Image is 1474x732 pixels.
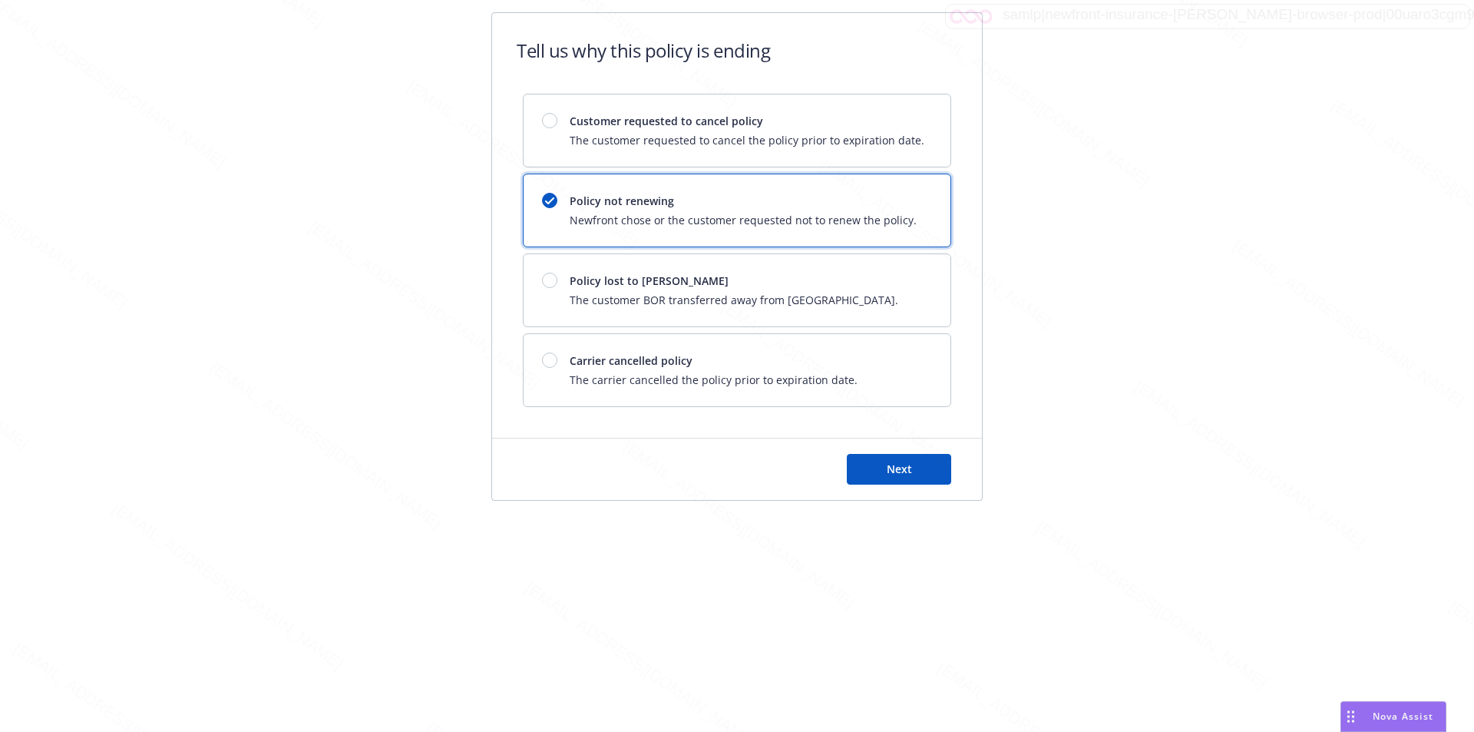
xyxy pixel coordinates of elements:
[570,212,917,228] span: Newfront chose or the customer requested not to renew the policy.
[570,292,898,308] span: The customer BOR transferred away from [GEOGRAPHIC_DATA].
[1340,701,1446,732] button: Nova Assist
[570,113,924,129] span: Customer requested to cancel policy
[847,454,951,485] button: Next
[570,273,898,289] span: Policy lost to [PERSON_NAME]
[1341,702,1360,731] div: Drag to move
[570,372,858,388] span: The carrier cancelled the policy prior to expiration date.
[570,193,917,209] span: Policy not renewing
[517,38,770,63] h1: Tell us why this policy is ending
[570,132,924,148] span: The customer requested to cancel the policy prior to expiration date.
[570,353,858,369] span: Carrier cancelled policy
[1373,710,1433,723] span: Nova Assist
[887,462,912,476] span: Next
